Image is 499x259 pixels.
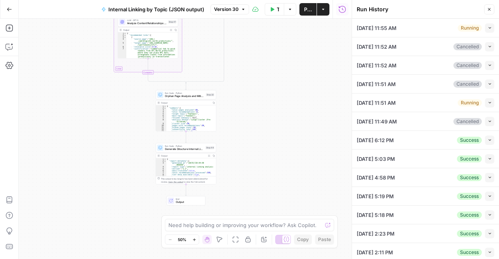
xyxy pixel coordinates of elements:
[118,34,127,36] div: 2
[164,160,166,162] span: Toggle code folding, rows 2 through 15
[161,101,210,104] div: Output
[156,117,166,119] div: 7
[457,249,482,256] div: Success
[156,107,166,109] div: 2
[453,43,482,50] div: Cancelled
[156,143,216,184] div: Run Code · PythonGenerate Structure Internal Linking DataStep 44Output{ "report_metadata":{ "gene...
[156,113,166,115] div: 5
[357,80,396,88] span: [DATE] 11:51 AM
[265,3,284,16] button: Test Data
[357,62,396,69] span: [DATE] 11:52 AM
[156,125,166,127] div: 10
[97,3,209,16] button: Internal Linking by Topic (JSON output)
[453,81,482,88] div: Cancelled
[127,21,167,25] span: Analyze Content Relationships (Large Clusters)
[318,236,331,243] span: Paste
[206,93,214,97] div: Step 32
[124,34,126,36] span: Toggle code folding, rows 2 through 59
[186,184,187,196] g: Edge from step_44 to end
[156,109,166,111] div: 3
[118,46,127,48] div: 6
[156,105,166,107] div: 1
[118,17,178,58] div: LLM · GPT-5Analyze Content Relationships (Large Clusters)Step 41Output{ "recommended_links":[ { "...
[156,196,216,205] div: EndOutput
[186,131,187,143] g: Edge from step_32 to step_44
[304,5,312,13] span: Publish
[357,155,395,163] span: [DATE] 5:03 PM
[294,234,312,245] button: Copy
[357,230,395,238] span: [DATE] 2:23 PM
[165,144,204,148] span: Run Code · Python
[156,129,166,130] div: 12
[164,105,166,107] span: Toggle code folding, rows 1 through 2339
[156,111,166,113] div: 4
[118,70,178,74] div: Complete
[168,20,177,24] div: Step 41
[165,147,204,151] span: Generate Structure Internal Linking Data
[156,119,166,123] div: 8
[453,118,482,125] div: Cancelled
[458,99,482,106] div: Running
[156,168,166,170] div: 5
[156,176,166,178] div: 9
[124,36,126,38] span: Toggle code folding, rows 3 through 10
[357,192,394,200] span: [DATE] 5:19 PM
[118,38,127,42] div: 4
[118,42,127,46] div: 5
[156,130,166,132] div: 13
[357,24,396,32] span: [DATE] 11:55 AM
[357,174,395,181] span: [DATE] 4:58 PM
[127,19,167,22] span: LLM · GPT-5
[142,70,154,74] div: Complete
[277,5,279,13] span: Test Data
[176,200,202,204] span: Output
[123,28,168,32] div: Output
[161,177,214,183] div: This output is too large & has been abbreviated for review. to view the full content.
[118,32,127,34] div: 1
[457,137,482,144] div: Success
[156,90,216,131] div: Run Code · PythonOrphan Page Analysis and MitigationStep 32Output{ "summary":{ "total_pages_analy...
[453,62,482,69] div: Cancelled
[148,74,186,83] g: Edge from step_36-iteration-end to step_33-conditional-end
[205,146,214,150] div: Step 44
[357,136,394,144] span: [DATE] 6:12 PM
[176,197,202,201] span: End
[186,83,187,90] g: Edge from step_33-conditional-end to step_32
[164,158,166,160] span: Toggle code folding, rows 1 through 2321
[156,123,166,125] div: 9
[299,3,317,16] button: Publish
[457,174,482,181] div: Success
[165,94,204,98] span: Orphan Page Analysis and Mitigation
[156,172,166,174] div: 7
[165,92,204,95] span: Run Code · Python
[156,127,166,129] div: 11
[178,236,186,243] span: 50%
[297,236,309,243] span: Copy
[357,211,394,219] span: [DATE] 5:18 PM
[161,154,205,157] div: Output
[458,25,482,32] div: Running
[156,162,166,166] div: 3
[156,115,166,117] div: 6
[457,193,482,200] div: Success
[457,230,482,237] div: Success
[357,99,396,107] span: [DATE] 11:51 AM
[108,5,204,13] span: Internal Linking by Topic (JSON output)
[156,158,166,160] div: 1
[164,107,166,109] span: Toggle code folding, rows 2 through 14
[211,4,249,14] button: Version 30
[357,43,396,51] span: [DATE] 11:52 AM
[357,248,393,256] span: [DATE] 2:11 PM
[315,234,334,245] button: Paste
[357,118,397,125] span: [DATE] 11:49 AM
[124,32,126,34] span: Toggle code folding, rows 1 through 64
[457,211,482,218] div: Success
[156,174,166,176] div: 8
[156,166,166,168] div: 4
[156,170,166,172] div: 6
[156,160,166,162] div: 2
[118,36,127,38] div: 3
[168,181,183,183] span: Copy the output
[214,6,239,13] span: Version 30
[457,155,482,162] div: Success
